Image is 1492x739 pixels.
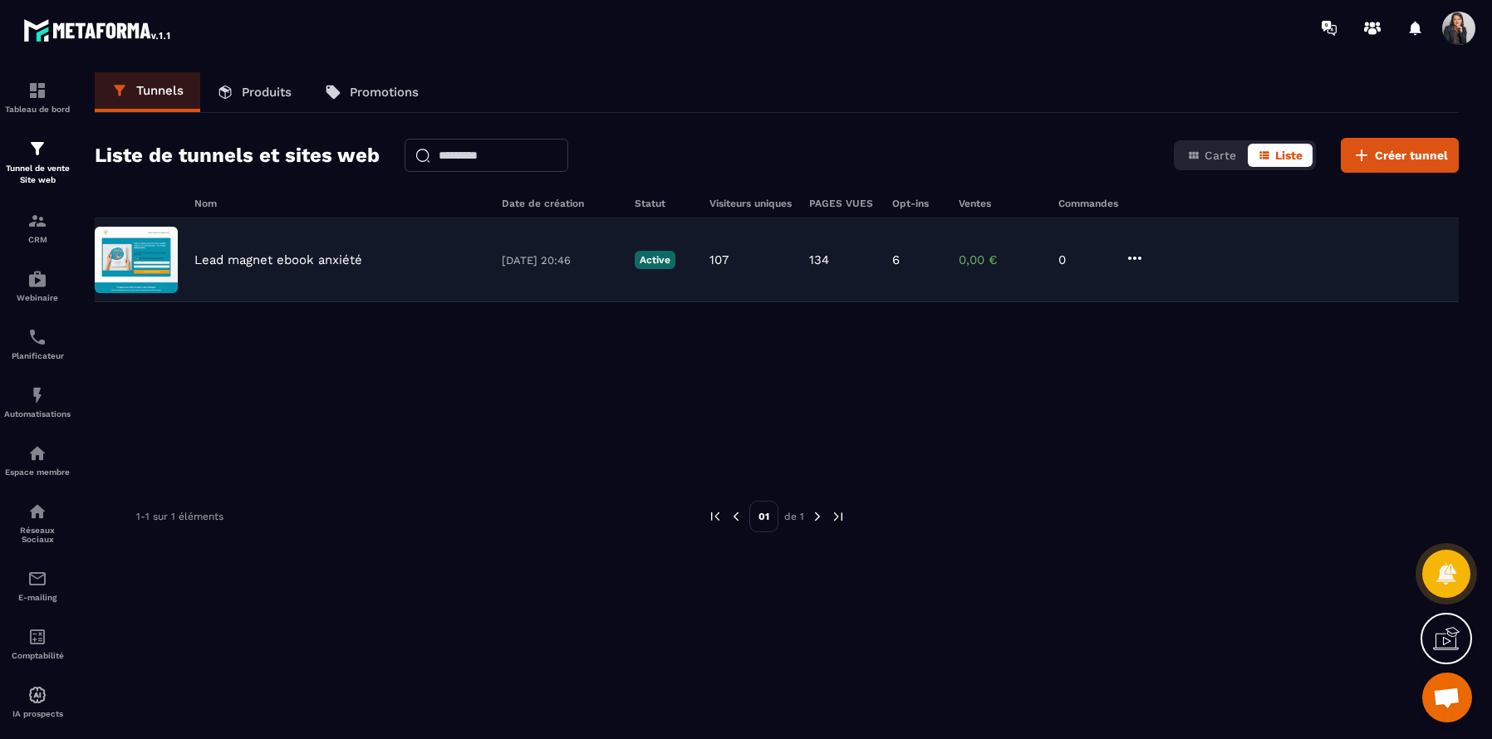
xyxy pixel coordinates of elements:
p: 134 [809,252,829,267]
a: formationformationTunnel de vente Site web [4,126,71,198]
img: social-network [27,502,47,521]
a: automationsautomationsWebinaire [4,257,71,315]
img: accountant [27,627,47,647]
img: automations [27,443,47,463]
img: prev [708,509,723,524]
img: automations [27,269,47,289]
span: Carte [1205,149,1236,162]
p: Automatisations [4,409,71,418]
a: schedulerschedulerPlanificateur [4,315,71,373]
p: Tunnel de vente Site web [4,163,71,186]
a: social-networksocial-networkRéseaux Sociaux [4,489,71,556]
p: Planificateur [4,351,71,360]
h6: Nom [194,198,485,209]
p: Active [635,251,675,269]
p: 6 [892,252,900,267]
p: 01 [749,501,778,532]
img: next [810,509,825,524]
p: Tunnels [136,83,184,98]
h6: Ventes [959,198,1042,209]
p: E-mailing [4,593,71,602]
a: Promotions [308,72,435,112]
img: logo [23,15,173,45]
p: Promotions [350,85,419,100]
p: [DATE] 20:46 [502,254,618,267]
a: Tunnels [95,72,200,112]
img: formation [27,211,47,231]
button: Carte [1177,144,1246,167]
span: Liste [1275,149,1303,162]
a: automationsautomationsEspace membre [4,431,71,489]
p: IA prospects [4,709,71,718]
p: Lead magnet ebook anxiété [194,252,362,267]
h6: Opt-ins [892,198,942,209]
img: automations [27,385,47,405]
img: prev [729,509,744,524]
span: Créer tunnel [1375,147,1448,164]
img: next [831,509,846,524]
p: Tableau de bord [4,105,71,114]
div: Ouvrir le chat [1422,673,1472,722]
p: Comptabilité [4,651,71,660]
p: de 1 [784,510,804,523]
a: accountantaccountantComptabilité [4,614,71,673]
img: automations [27,685,47,705]
p: 1-1 sur 1 éléments [136,511,223,522]
p: CRM [4,235,71,244]
h6: PAGES VUES [809,198,876,209]
h6: Statut [635,198,693,209]
h6: Commandes [1058,198,1118,209]
p: Espace membre [4,467,71,477]
p: Produits [242,85,292,100]
p: Webinaire [4,293,71,302]
button: Créer tunnel [1341,138,1459,173]
a: formationformationTableau de bord [4,68,71,126]
img: email [27,569,47,589]
p: 107 [709,252,729,267]
img: image [95,227,178,293]
a: emailemailE-mailing [4,556,71,614]
p: Réseaux Sociaux [4,526,71,544]
img: formation [27,81,47,100]
img: formation [27,139,47,159]
a: automationsautomationsAutomatisations [4,373,71,431]
img: scheduler [27,327,47,347]
h6: Date de création [502,198,618,209]
h2: Liste de tunnels et sites web [95,139,380,172]
p: 0,00 € [959,252,1042,267]
p: 0 [1058,252,1108,267]
a: formationformationCRM [4,198,71,257]
h6: Visiteurs uniques [709,198,793,209]
button: Liste [1248,144,1313,167]
a: Produits [200,72,308,112]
